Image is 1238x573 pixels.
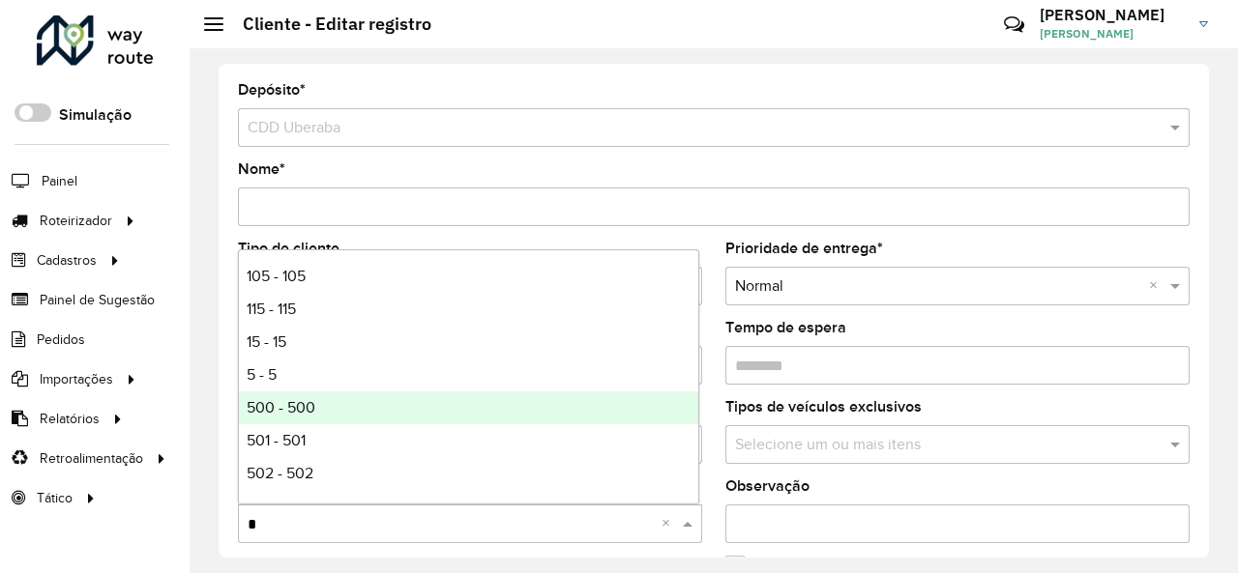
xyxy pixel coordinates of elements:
[40,448,143,469] span: Retroalimentação
[37,488,73,508] span: Tático
[247,333,286,350] span: 15 - 15
[1040,25,1185,43] span: [PERSON_NAME]
[247,301,296,317] span: 115 - 115
[59,103,132,127] label: Simulação
[40,409,100,429] span: Relatórios
[725,237,883,260] label: Prioridade de entrega
[725,316,846,339] label: Tempo de espera
[40,290,155,310] span: Painel de Sugestão
[223,14,431,35] h2: Cliente - Editar registro
[238,249,699,503] ng-dropdown-panel: Options list
[238,158,285,181] label: Nome
[725,395,922,418] label: Tipos de veículos exclusivos
[247,465,313,481] span: 502 - 502
[40,211,112,231] span: Roteirizador
[1040,6,1185,24] h3: [PERSON_NAME]
[247,432,306,448] span: 501 - 501
[247,366,277,383] span: 5 - 5
[42,171,77,191] span: Painel
[238,78,306,101] label: Depósito
[37,329,85,350] span: Pedidos
[247,399,315,415] span: 500 - 500
[40,369,113,389] span: Importações
[1149,274,1165,298] span: Clear all
[662,512,678,535] span: Clear all
[247,268,306,284] span: 105 - 105
[993,4,1035,45] a: Contato Rápido
[238,237,339,260] label: Tipo de cliente
[37,250,97,271] span: Cadastros
[725,474,810,498] label: Observação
